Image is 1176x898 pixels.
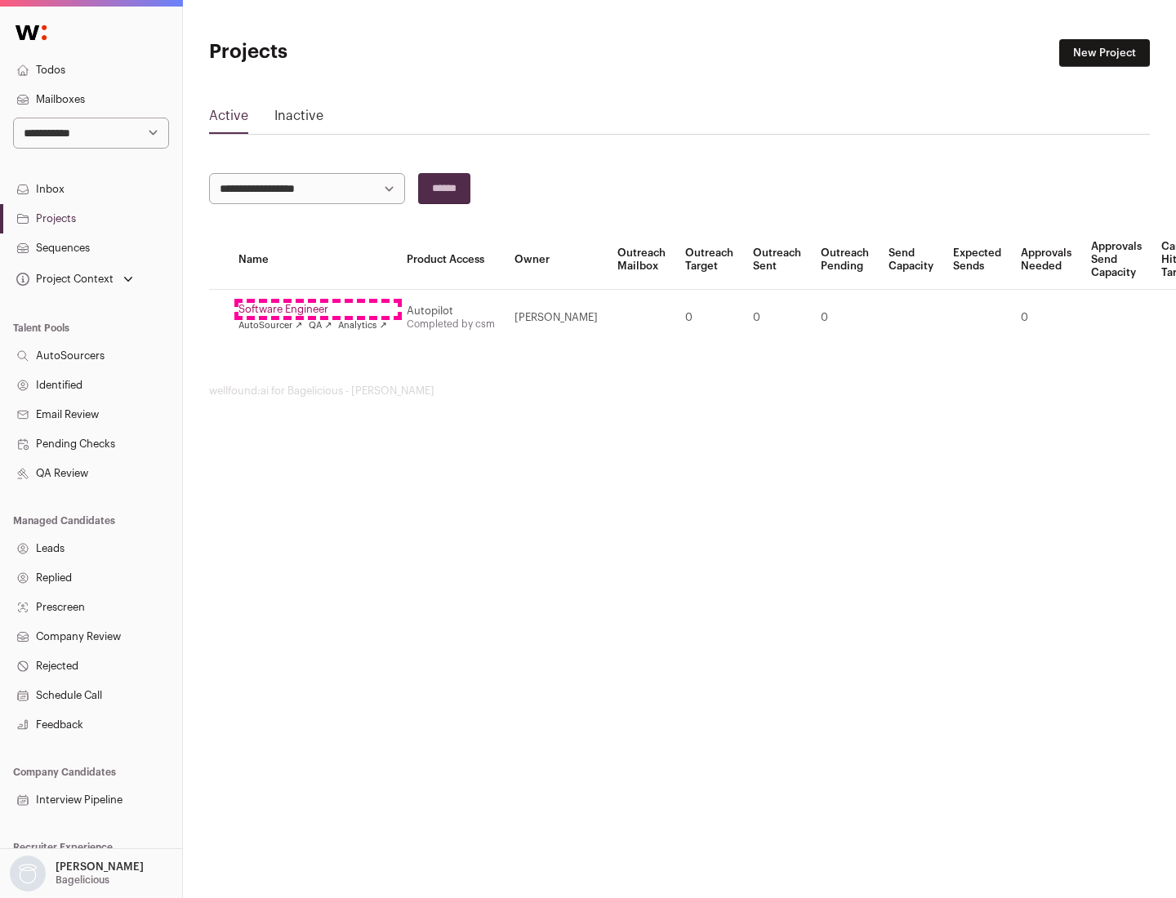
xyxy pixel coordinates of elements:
[56,874,109,887] p: Bagelicious
[10,856,46,891] img: nopic.png
[7,856,147,891] button: Open dropdown
[209,385,1150,398] footer: wellfound:ai for Bagelicious - [PERSON_NAME]
[209,106,248,132] a: Active
[274,106,323,132] a: Inactive
[505,230,608,290] th: Owner
[1011,230,1081,290] th: Approvals Needed
[743,290,811,346] td: 0
[13,268,136,291] button: Open dropdown
[309,319,332,332] a: QA ↗
[1011,290,1081,346] td: 0
[229,230,397,290] th: Name
[13,273,114,286] div: Project Context
[407,319,495,329] a: Completed by csm
[1081,230,1151,290] th: Approvals Send Capacity
[238,319,302,332] a: AutoSourcer ↗
[397,230,505,290] th: Product Access
[879,230,943,290] th: Send Capacity
[811,290,879,346] td: 0
[743,230,811,290] th: Outreach Sent
[338,319,386,332] a: Analytics ↗
[7,16,56,49] img: Wellfound
[811,230,879,290] th: Outreach Pending
[675,290,743,346] td: 0
[407,305,495,318] div: Autopilot
[943,230,1011,290] th: Expected Sends
[209,39,523,65] h1: Projects
[1059,39,1150,67] a: New Project
[608,230,675,290] th: Outreach Mailbox
[505,290,608,346] td: [PERSON_NAME]
[56,860,144,874] p: [PERSON_NAME]
[675,230,743,290] th: Outreach Target
[238,303,387,316] a: Software Engineer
